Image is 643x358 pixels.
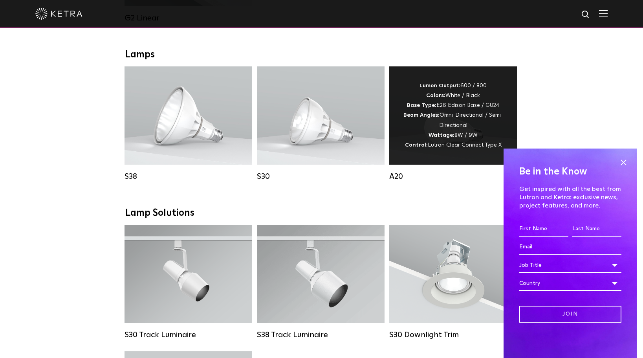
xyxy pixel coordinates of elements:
[125,225,252,340] a: S30 Track Luminaire Lumen Output:1100Colors:White / BlackBeam Angles:15° / 25° / 40° / 60° / 90°W...
[519,222,568,237] input: First Name
[581,10,591,20] img: search icon
[389,66,517,181] a: A20 Lumen Output:600 / 800Colors:White / BlackBase Type:E26 Edison Base / GU24Beam Angles:Omni-Di...
[125,66,252,181] a: S38 Lumen Output:1100Colors:White / BlackBase Type:E26 Edison Base / GU24Beam Angles:10° / 25° / ...
[125,49,518,61] div: Lamps
[572,222,621,237] input: Last Name
[35,8,82,20] img: ketra-logo-2019-white
[389,330,517,340] div: S30 Downlight Trim
[125,172,252,181] div: S38
[519,164,621,179] h4: Be in the Know
[125,330,252,340] div: S30 Track Luminaire
[257,225,385,340] a: S38 Track Luminaire Lumen Output:1100Colors:White / BlackBeam Angles:10° / 25° / 40° / 60°Wattage...
[257,172,385,181] div: S30
[407,103,436,108] strong: Base Type:
[401,81,505,150] div: 600 / 800 White / Black E26 Edison Base / GU24 Omni-Directional / Semi-Directional 8W / 9W
[257,66,385,181] a: S30 Lumen Output:1100Colors:White / BlackBase Type:E26 Edison Base / GU24Beam Angles:15° / 25° / ...
[389,225,517,340] a: S30 Downlight Trim S30 Downlight Trim
[519,240,621,255] input: Email
[428,142,502,148] span: Lutron Clear Connect Type X
[429,132,454,138] strong: Wattage:
[389,172,517,181] div: A20
[125,207,518,219] div: Lamp Solutions
[426,93,445,98] strong: Colors:
[519,185,621,209] p: Get inspired with all the best from Lutron and Ketra: exclusive news, project features, and more.
[519,306,621,323] input: Join
[405,142,428,148] strong: Control:
[519,258,621,273] div: Job Title
[519,276,621,291] div: Country
[257,330,385,340] div: S38 Track Luminaire
[403,112,440,118] strong: Beam Angles:
[599,10,608,17] img: Hamburger%20Nav.svg
[420,83,460,88] strong: Lumen Output:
